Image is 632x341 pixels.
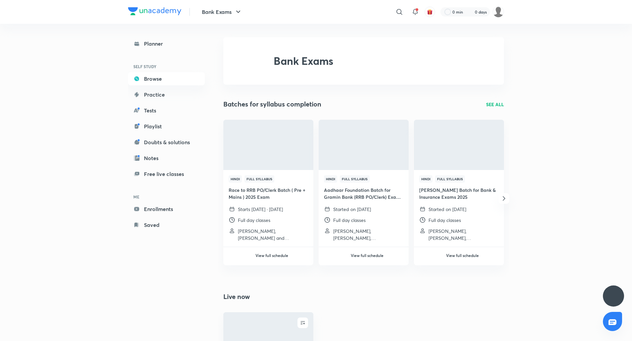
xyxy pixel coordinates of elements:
button: Bank Exams [198,5,246,19]
h2: Bank Exams [274,55,333,67]
span: Full Syllabus [245,175,274,183]
a: Tests [128,104,205,117]
img: play [249,253,254,258]
a: Free live classes [128,167,205,181]
span: Full Syllabus [435,175,465,183]
img: streak [467,9,474,15]
a: Enrollments [128,202,205,216]
p: Full day classes [429,217,461,224]
a: Doubts & solutions [128,136,205,149]
h4: [PERSON_NAME] Batch for Bank & Insurance Exams 2025 [419,187,499,200]
p: Starts [DATE] · [DATE] [238,206,283,213]
a: ThumbnailHindiFull SyllabusAadhaar Foundation Batch for Gramin Bank (RRB PO/Clerk) Exam 2025Start... [319,120,409,247]
a: Practice [128,88,205,101]
h6: SELF STUDY [128,61,205,72]
p: Started on [DATE] [333,206,371,213]
a: Saved [128,218,205,232]
p: Dipesh Kumar, Abhijeet Mishra and Puneet Kumar Sharma [238,228,308,241]
a: Planner [128,37,205,50]
img: Thumbnail [222,119,314,170]
p: Full day classes [238,217,270,224]
img: Piyush Mishra [493,6,504,18]
span: Hindi [324,175,337,183]
img: Company Logo [128,7,181,15]
p: Dipesh Kumar, Abhijeet Mishra, Vishal Parihar and 2 more [333,228,403,241]
p: Started on [DATE] [429,206,466,213]
a: SEE ALL [486,101,504,108]
button: avatar [425,7,435,17]
a: Company Logo [128,7,181,17]
img: Bank Exams [239,50,260,71]
h6: View full schedule [255,252,288,258]
span: Hindi [229,175,242,183]
h6: View full schedule [446,252,479,258]
h4: Race to RRB PO/Clerk Batch ( Pre + Mains ) 2025 Exam [229,187,308,200]
img: Thumbnail [318,119,409,170]
h2: Batches for syllabus completion [223,99,321,109]
img: play [344,253,349,258]
img: play [439,253,445,258]
a: Playlist [128,120,205,133]
h6: ME [128,191,205,202]
a: ThumbnailHindiFull Syllabus[PERSON_NAME] Batch for Bank & Insurance Exams 2025Started on [DATE]Fu... [414,120,504,247]
a: ThumbnailHindiFull SyllabusRace to RRB PO/Clerk Batch ( Pre + Mains ) 2025 ExamStarts [DATE] · [D... [223,120,313,247]
h2: Live now [223,292,250,302]
img: avatar [427,9,433,15]
span: Full Syllabus [340,175,370,183]
a: Notes [128,151,205,165]
p: Abhijeet Mishra, Vishal Parihar, Puneet Kumar Sharma and 1 more [429,228,499,241]
a: Browse [128,72,205,85]
h4: Aadhaar Foundation Batch for Gramin Bank (RRB PO/Clerk) Exam 2025 [324,187,403,200]
img: ttu [609,292,617,300]
h6: View full schedule [351,252,384,258]
img: Thumbnail [413,119,505,170]
p: Full day classes [333,217,366,224]
span: Hindi [419,175,432,183]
